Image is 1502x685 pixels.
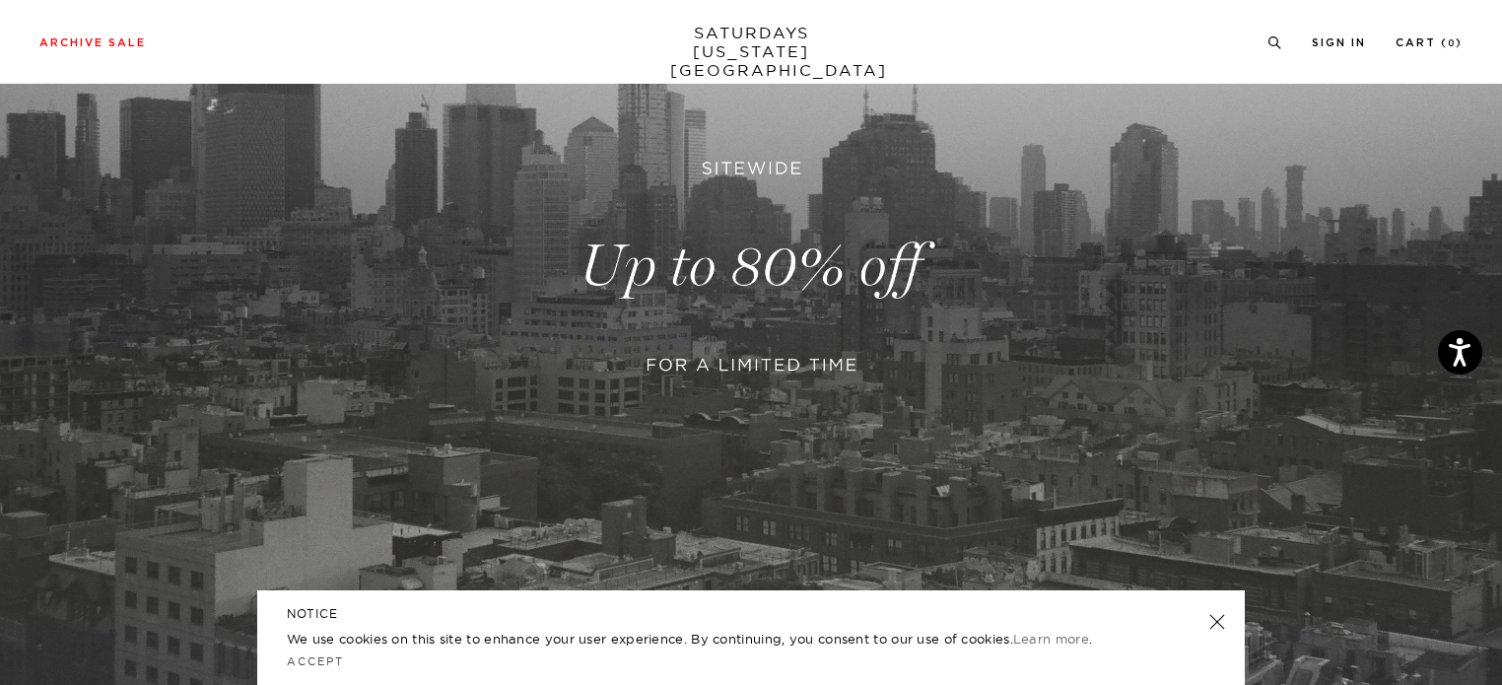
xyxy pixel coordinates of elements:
[287,605,1215,623] h5: NOTICE
[1013,631,1089,647] a: Learn more
[1448,39,1456,48] small: 0
[1312,37,1366,48] a: Sign In
[287,629,1145,649] p: We use cookies on this site to enhance your user experience. By continuing, you consent to our us...
[287,654,344,668] a: Accept
[39,37,146,48] a: Archive Sale
[670,24,833,80] a: SATURDAYS[US_STATE][GEOGRAPHIC_DATA]
[1396,37,1463,48] a: Cart (0)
